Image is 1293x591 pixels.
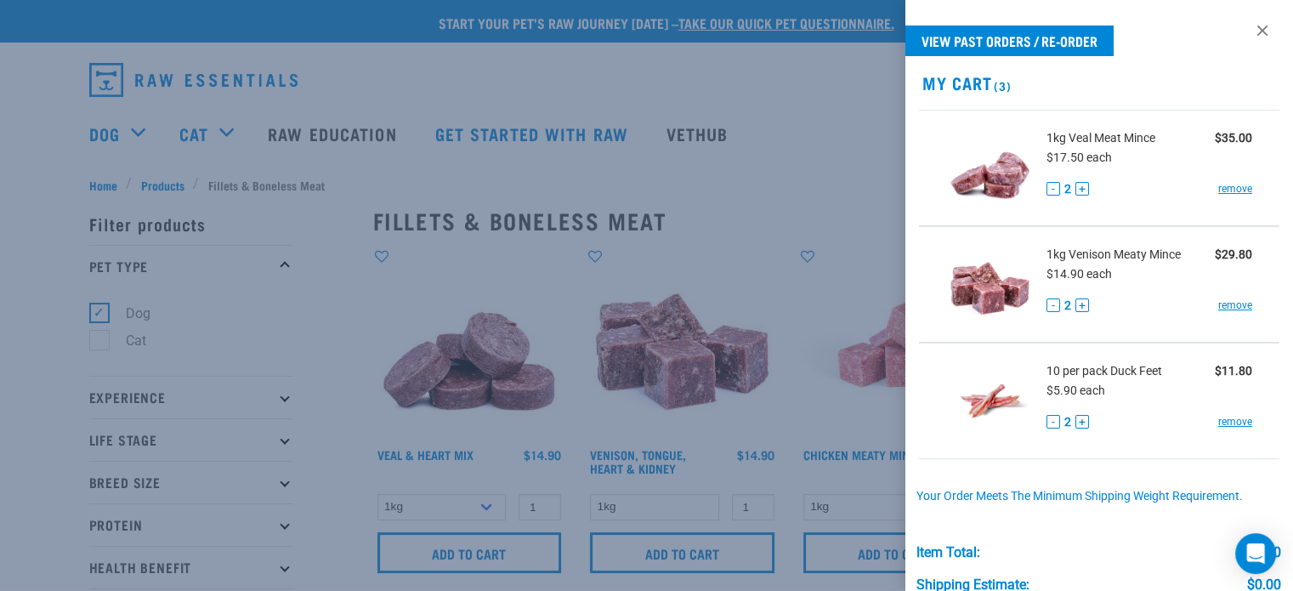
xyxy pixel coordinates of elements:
a: remove [1218,414,1252,429]
img: Duck Feet [946,357,1034,445]
div: Your order meets the minimum shipping weight requirement. [916,490,1281,503]
span: 2 [1064,413,1071,431]
strong: $11.80 [1215,364,1252,378]
button: + [1075,182,1089,196]
span: (3) [991,82,1011,88]
a: remove [1218,298,1252,313]
strong: $29.80 [1215,247,1252,261]
span: 2 [1064,180,1071,198]
img: Veal Meat Mince [946,124,1034,212]
span: $14.90 each [1046,267,1112,281]
div: Open Intercom Messenger [1235,533,1276,574]
span: 10 per pack Duck Feet [1046,362,1162,380]
img: Venison Meaty Mince [946,241,1034,328]
a: remove [1218,181,1252,196]
a: View past orders / re-order [905,26,1114,56]
button: - [1046,182,1060,196]
span: 2 [1064,297,1071,315]
div: Item Total: [916,545,980,560]
button: - [1046,415,1060,429]
span: $17.50 each [1046,151,1112,164]
span: $5.90 each [1046,384,1105,397]
span: 1kg Venison Meaty Mince [1046,246,1181,264]
button: + [1075,415,1089,429]
button: + [1075,298,1089,312]
strong: $35.00 [1215,131,1252,145]
h2: My Cart [905,73,1293,93]
span: 1kg Veal Meat Mince [1046,129,1155,147]
button: - [1046,298,1060,312]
